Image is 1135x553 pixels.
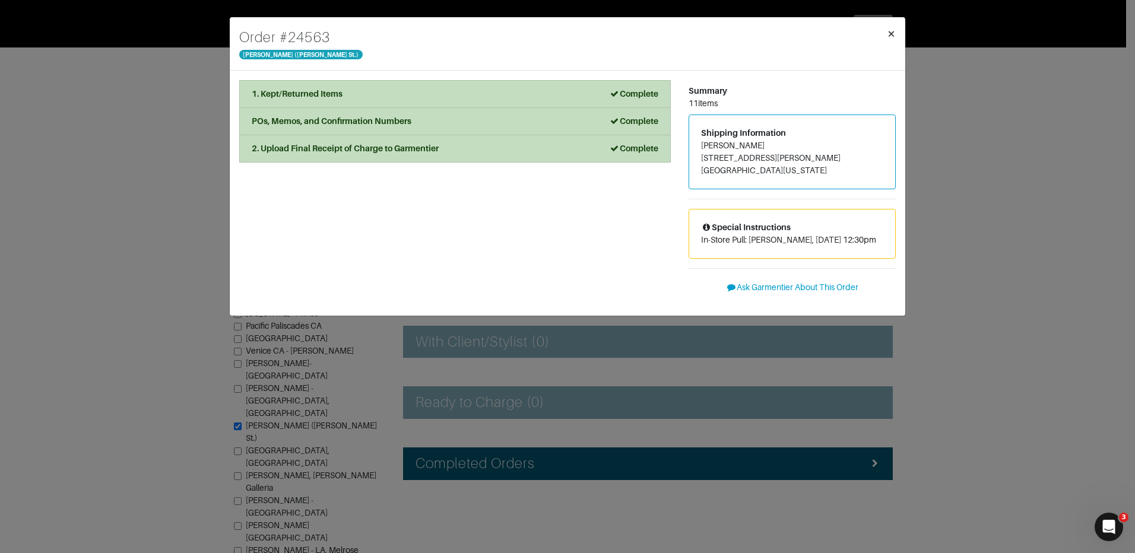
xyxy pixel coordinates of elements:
[252,116,411,126] strong: POs, Memos, and Confirmation Numbers
[689,278,896,297] button: Ask Garmentier About This Order
[877,17,905,50] button: Close
[609,89,658,98] strong: Complete
[701,128,786,138] span: Shipping Information
[1119,513,1128,522] span: 3
[701,234,883,246] p: In-Store Pull: [PERSON_NAME], [DATE] 12:30pm
[609,116,658,126] strong: Complete
[689,85,896,97] div: Summary
[239,27,363,48] h4: Order # 24563
[689,97,896,110] div: 11 items
[701,223,791,232] span: Special Instructions
[701,139,883,177] address: [PERSON_NAME] [STREET_ADDRESS][PERSON_NAME] [GEOGRAPHIC_DATA][US_STATE]
[887,26,896,42] span: ×
[609,144,658,153] strong: Complete
[252,144,439,153] strong: 2. Upload Final Receipt of Charge to Garmentier
[252,89,343,98] strong: 1. Kept/Returned Items
[1095,513,1123,541] iframe: Intercom live chat
[239,50,363,59] span: [PERSON_NAME] ([PERSON_NAME] St.)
